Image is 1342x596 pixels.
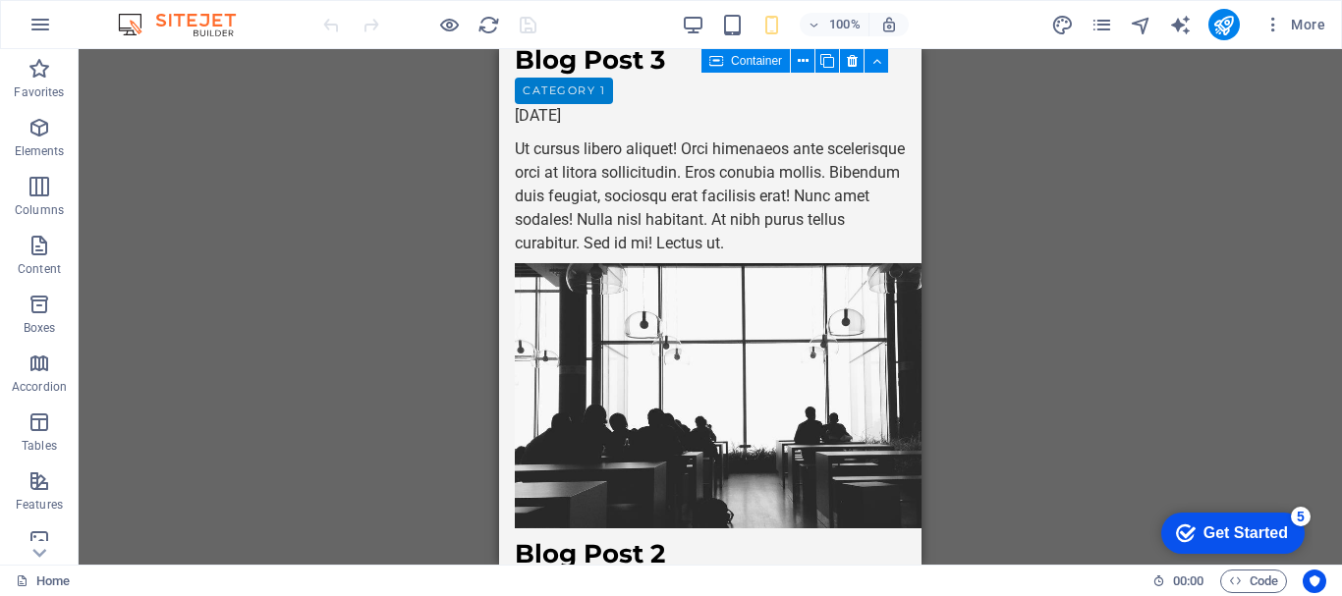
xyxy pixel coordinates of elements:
[113,13,260,36] img: Editor Logo
[15,202,64,218] p: Columns
[15,143,65,159] p: Elements
[18,261,61,277] p: Content
[880,16,898,33] i: On resize automatically adjust zoom level to fit chosen device.
[16,497,63,513] p: Features
[476,13,500,36] button: reload
[1130,13,1153,36] button: navigator
[1090,13,1114,36] button: pages
[1303,569,1326,593] button: Usercentrics
[1173,569,1203,593] span: 00 00
[1051,13,1075,36] button: design
[477,14,500,36] i: Reload page
[1152,569,1204,593] h6: Session time
[829,13,861,36] h6: 100%
[1220,569,1287,593] button: Code
[1090,14,1113,36] i: Pages (Ctrl+Alt+S)
[58,22,142,39] div: Get Started
[16,10,159,51] div: Get Started 5 items remaining, 0% complete
[12,379,67,395] p: Accordion
[16,569,70,593] a: Click to cancel selection. Double-click to open Pages
[1208,9,1240,40] button: publish
[731,55,782,67] span: Container
[1051,14,1074,36] i: Design (Ctrl+Alt+Y)
[145,4,165,24] div: 5
[1229,569,1278,593] span: Code
[1130,14,1152,36] i: Navigator
[1169,13,1193,36] button: text_generator
[1169,14,1192,36] i: AI Writer
[14,84,64,100] p: Favorites
[24,320,56,336] p: Boxes
[800,13,869,36] button: 100%
[22,438,57,454] p: Tables
[1256,9,1333,40] button: More
[1187,573,1190,588] span: :
[1263,15,1325,34] span: More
